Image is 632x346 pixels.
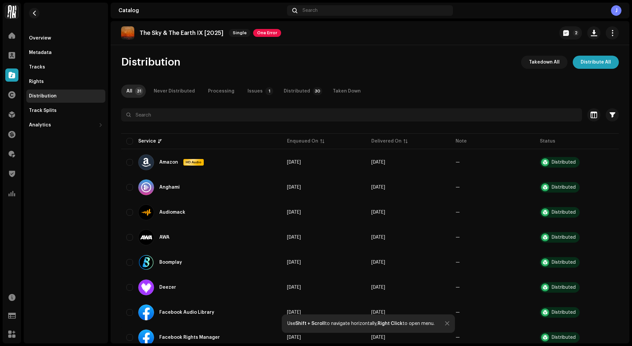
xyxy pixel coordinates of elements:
div: Never Distributed [154,85,195,98]
re-a-table-badge: — [456,210,460,215]
div: Distributed [552,210,576,215]
re-m-nav-item: Distribution [26,90,105,103]
div: Distributed [552,310,576,315]
div: Audiomack [159,210,185,215]
div: Enqueued On [287,138,318,145]
button: Takedown All [521,56,567,69]
re-a-table-badge: — [456,310,460,315]
div: Processing [208,85,234,98]
p-badge: 30 [313,87,322,95]
div: Distributed [552,260,576,265]
span: Oct 9, 2025 [287,285,301,290]
re-a-table-badge: — [456,185,460,190]
span: Single [229,29,250,37]
re-a-table-badge: — [456,160,460,165]
div: Catalog [118,8,284,13]
div: Rights [29,79,44,84]
span: Oct 9, 2025 [287,310,301,315]
strong: Shift + Scroll [295,321,325,326]
div: Distributed [552,160,576,165]
re-m-nav-item: Tracks [26,61,105,74]
span: Oct 9, 2025 [371,285,385,290]
div: Metadata [29,50,52,55]
div: Boomplay [159,260,182,265]
button: 2 [559,26,582,40]
span: Oct 9, 2025 [287,235,301,240]
div: Issues [248,85,263,98]
re-a-table-badge: — [456,285,460,290]
img: 7c8e417d-4621-4348-b0f5-c88613d5c1d3 [5,5,18,18]
re-a-table-badge: — [456,260,460,265]
span: Oct 9, 2025 [287,335,301,340]
img: 6a1cc099-b8f1-4d44-a134-049168839a17 [121,26,134,40]
span: Oct 9, 2025 [371,160,385,165]
span: Oct 9, 2025 [287,210,301,215]
span: Oct 9, 2025 [371,235,385,240]
span: Oct 9, 2025 [371,210,385,215]
div: Tracks [29,65,45,70]
p-badge: 1 [265,87,273,95]
re-m-nav-item: Track Splits [26,104,105,117]
div: Facebook Audio Library [159,310,214,315]
re-a-table-badge: — [456,335,460,340]
span: Search [303,8,318,13]
span: Distribute All [581,56,611,69]
div: J [611,5,621,16]
span: Oct 9, 2025 [287,160,301,165]
span: One Error [253,29,281,37]
div: Deezer [159,285,176,290]
re-a-table-badge: — [456,235,460,240]
div: Distributed [284,85,310,98]
p-badge: 31 [135,87,143,95]
re-m-nav-item: Metadata [26,46,105,59]
span: Oct 9, 2025 [371,260,385,265]
div: Delivered On [371,138,402,145]
div: Amazon [159,160,178,165]
div: Taken Down [333,85,361,98]
div: Anghami [159,185,180,190]
span: Distribution [121,56,180,69]
span: Oct 9, 2025 [287,185,301,190]
div: AWA [159,235,170,240]
span: Takedown All [529,56,560,69]
re-m-nav-dropdown: Analytics [26,119,105,132]
div: Facebook Rights Manager [159,335,220,340]
div: Distributed [552,235,576,240]
div: Analytics [29,122,51,128]
strong: Right Click [378,321,403,326]
div: All [126,85,132,98]
span: Oct 9, 2025 [371,335,385,340]
button: Distribute All [573,56,619,69]
div: Distributed [552,285,576,290]
p: The Sky & The Earth IX [2025] [140,30,224,37]
div: Distribution [29,93,57,99]
div: Service [138,138,156,145]
re-m-nav-item: Overview [26,32,105,45]
div: Distributed [552,335,576,340]
span: Oct 9, 2025 [287,260,301,265]
div: Track Splits [29,108,57,113]
p-badge: 2 [573,30,579,36]
re-m-nav-item: Rights [26,75,105,88]
div: Distributed [552,185,576,190]
span: Oct 9, 2025 [371,310,385,315]
input: Search [121,108,582,121]
div: Overview [29,36,51,41]
span: Oct 9, 2025 [371,185,385,190]
span: HD Audio [184,160,203,165]
div: Use to navigate horizontally, to open menu. [287,321,434,326]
